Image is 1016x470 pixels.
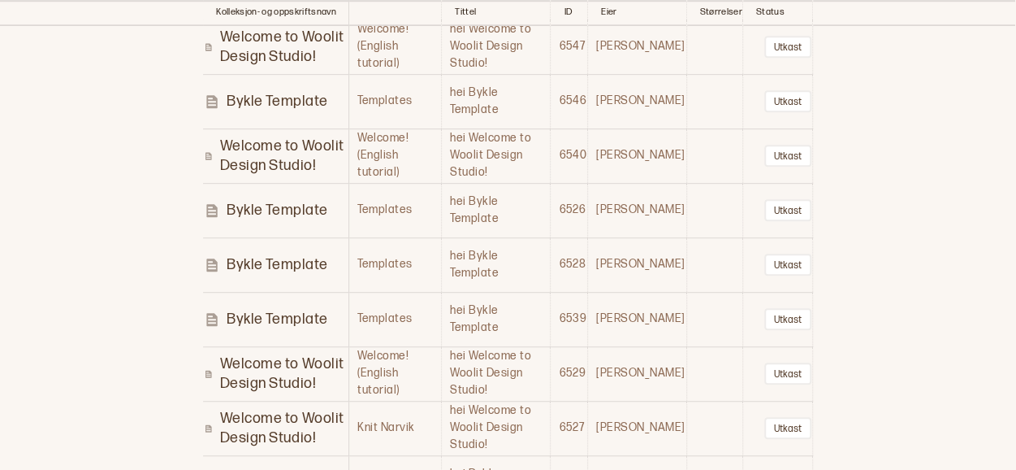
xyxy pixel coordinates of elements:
a: Bykle Template [204,92,348,111]
p: Welcome to Woolit Design Studio! [220,28,348,66]
p: Bykle Template [227,201,328,220]
a: Welcome to Woolit Design Studio! [204,137,348,175]
td: hei Bykle Template [442,74,551,128]
a: Bykle Template [204,310,348,329]
td: [PERSON_NAME] [588,128,686,183]
p: Welcome to Woolit Design Studio! [220,409,348,447]
td: [PERSON_NAME] [588,20,686,74]
button: Utkast [764,145,811,167]
td: hei Welcome to Woolit Design Studio! [442,401,551,455]
td: hei Welcome to Woolit Design Studio! [442,20,551,74]
td: Templates [349,237,442,292]
td: 6529 [551,346,588,401]
a: Welcome to Woolit Design Studio! [204,355,348,393]
td: [PERSON_NAME] [588,183,686,237]
button: Utkast [764,90,811,112]
td: hei Bykle Template [442,237,551,292]
td: hei Bykle Template [442,292,551,346]
button: Utkast [764,308,811,330]
td: hei Welcome to Woolit Design Studio! [442,346,551,401]
td: Templates [349,183,442,237]
button: Utkast [764,417,811,439]
p: Bykle Template [227,92,328,111]
button: Utkast [764,363,811,385]
button: Utkast [764,199,811,221]
td: hei Welcome to Woolit Design Studio! [442,128,551,183]
td: Welcome! (English tutorial) [349,346,442,401]
td: [PERSON_NAME] [588,292,686,346]
p: Welcome to Woolit Design Studio! [220,137,348,175]
td: Welcome! (English tutorial) [349,20,442,74]
td: [PERSON_NAME] [588,346,686,401]
td: Templates [349,74,442,128]
p: Welcome to Woolit Design Studio! [220,355,348,393]
p: Bykle Template [227,310,328,329]
button: Utkast [764,254,811,276]
td: [PERSON_NAME] [588,401,686,455]
td: [PERSON_NAME] [588,74,686,128]
td: Knit Narvik [349,401,442,455]
a: Bykle Template [204,255,348,274]
td: hei Bykle Template [442,183,551,237]
button: Utkast [764,36,811,58]
p: Bykle Template [227,255,328,274]
td: 6547 [551,20,588,74]
td: 6526 [551,183,588,237]
td: Templates [349,292,442,346]
a: Bykle Template [204,201,348,220]
td: [PERSON_NAME] [588,237,686,292]
td: 6527 [551,401,588,455]
td: 6528 [551,237,588,292]
td: 6539 [551,292,588,346]
a: Welcome to Woolit Design Studio! [204,28,348,66]
td: 6546 [551,74,588,128]
td: 6540 [551,128,588,183]
td: Welcome! (English tutorial) [349,128,442,183]
a: Welcome to Woolit Design Studio! [204,409,348,447]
